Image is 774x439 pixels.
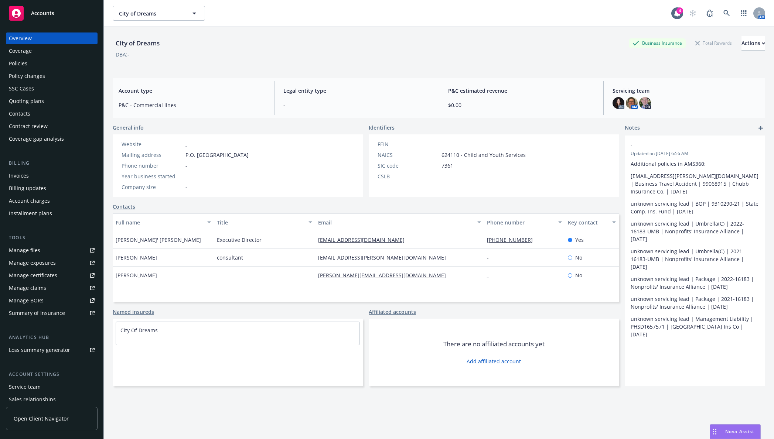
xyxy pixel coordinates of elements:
a: Service team [6,381,98,393]
a: City Of Dreams [120,327,158,334]
div: Manage files [9,244,40,256]
img: photo [626,97,638,109]
span: - [185,183,187,191]
a: [EMAIL_ADDRESS][PERSON_NAME][DOMAIN_NAME] [318,254,452,261]
a: - [487,254,495,261]
a: Invoices [6,170,98,182]
a: SSC Cases [6,83,98,95]
span: No [575,271,582,279]
div: Full name [116,219,203,226]
span: 624110 - Child and Youth Services [441,151,526,159]
div: DBA: - [116,51,129,58]
div: Mailing address [122,151,183,159]
span: [PERSON_NAME] [116,271,157,279]
div: Manage BORs [9,295,44,306]
a: Manage claims [6,282,98,294]
div: Manage claims [9,282,46,294]
a: Account charges [6,195,98,207]
span: Executive Director [217,236,262,244]
p: unknown servicing lead | Management Liability | PHSD1657571 | [GEOGRAPHIC_DATA] Ins Co | [DATE] [631,315,759,338]
div: Year business started [122,172,183,180]
a: Contacts [113,203,135,210]
img: photo [639,97,651,109]
div: Coverage [9,45,32,57]
span: Notes [625,124,640,133]
a: Installment plans [6,208,98,219]
a: Manage exposures [6,257,98,269]
span: - [185,172,187,180]
div: Drag to move [710,425,719,439]
span: Identifiers [369,124,395,131]
span: Open Client Navigator [14,415,69,422]
div: Billing updates [9,182,46,194]
a: Overview [6,32,98,44]
div: Policy changes [9,70,45,82]
div: NAICS [378,151,439,159]
span: P&C estimated revenue [448,87,595,95]
span: City of Dreams [119,10,183,17]
a: add [756,124,765,133]
div: Key contact [568,219,608,226]
div: Summary of insurance [9,307,65,319]
span: Nova Assist [725,428,754,435]
a: Named insureds [113,308,154,316]
div: Company size [122,183,183,191]
span: - [631,141,740,149]
span: P&C - Commercial lines [119,101,265,109]
button: City of Dreams [113,6,205,21]
a: Contract review [6,120,98,132]
span: General info [113,124,144,131]
div: Overview [9,32,32,44]
a: Search [719,6,734,21]
div: Email [318,219,473,226]
span: Yes [575,236,584,244]
div: Installment plans [9,208,52,219]
a: Summary of insurance [6,307,98,319]
div: Coverage gap analysis [9,133,64,145]
div: City of Dreams [113,38,163,48]
a: Coverage [6,45,98,57]
div: Account charges [9,195,50,207]
a: Sales relationships [6,394,98,405]
span: Accounts [31,10,54,16]
a: Policy changes [6,70,98,82]
a: Accounts [6,3,98,24]
div: Website [122,140,183,148]
a: Switch app [736,6,751,21]
span: [PERSON_NAME]' [PERSON_NAME] [116,236,201,244]
div: Contacts [9,108,30,120]
p: unknown servicing lead | BOP | 9310290-21 | State Comp. Ins. Fund | [DATE] [631,200,759,215]
div: FEIN [378,140,439,148]
div: Account settings [6,371,98,378]
div: Phone number [487,219,554,226]
a: Add affiliated account [467,357,521,365]
span: consultant [217,254,243,261]
div: Sales relationships [9,394,56,405]
a: - [185,141,187,148]
span: Servicing team [613,87,759,95]
span: There are no affiliated accounts yet [443,340,545,349]
button: Actions [741,36,765,51]
a: Report a Bug [702,6,717,21]
div: Business Insurance [629,38,686,48]
p: unknown servicing lead | Umbrella(C) | 2022-16183-UMB | Nonprofits' Insurance Alliance | [DATE] [631,220,759,243]
a: Billing updates [6,182,98,194]
span: Legal entity type [283,87,430,95]
a: Manage files [6,244,98,256]
a: Quoting plans [6,95,98,107]
div: Service team [9,381,41,393]
div: Title [217,219,304,226]
div: Quoting plans [9,95,44,107]
button: Nova Assist [710,424,761,439]
div: Actions [741,36,765,50]
a: Manage BORs [6,295,98,306]
a: - [487,272,495,279]
div: Invoices [9,170,29,182]
div: Billing [6,160,98,167]
a: Policies [6,58,98,69]
div: 4 [676,7,683,14]
p: unknown servicing lead | Package | 2021-16183 | Nonprofits' Insurance Alliance | [DATE] [631,295,759,311]
span: - [217,271,219,279]
a: Loss summary generator [6,344,98,356]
